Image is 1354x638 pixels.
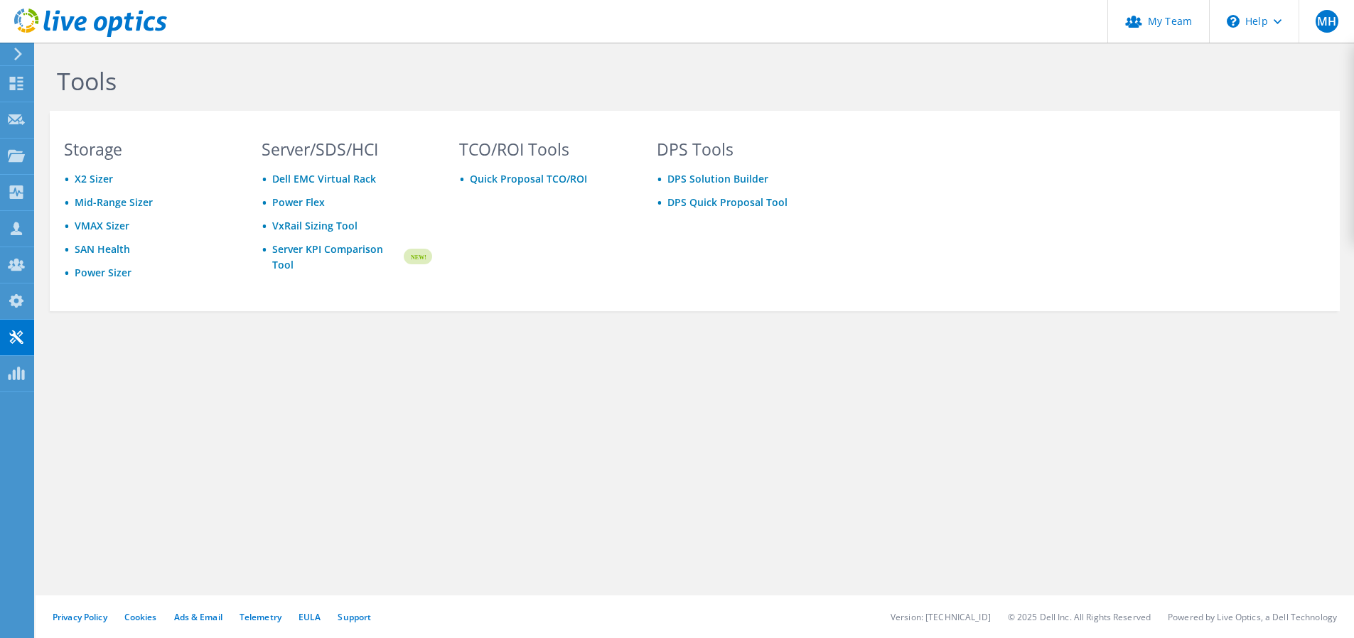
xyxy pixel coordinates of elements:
a: EULA [299,611,321,623]
a: Power Flex [272,195,325,209]
a: SAN Health [75,242,130,256]
a: Power Sizer [75,266,131,279]
span: MH [1316,10,1338,33]
a: VMAX Sizer [75,219,129,232]
a: Ads & Email [174,611,222,623]
h1: Tools [57,66,1016,96]
a: DPS Solution Builder [667,172,768,185]
li: Version: [TECHNICAL_ID] [891,611,991,623]
a: Mid-Range Sizer [75,195,153,209]
li: © 2025 Dell Inc. All Rights Reserved [1008,611,1151,623]
a: VxRail Sizing Tool [272,219,358,232]
img: new-badge.svg [402,240,432,274]
li: Powered by Live Optics, a Dell Technology [1168,611,1337,623]
svg: \n [1227,15,1240,28]
a: Support [338,611,371,623]
a: Telemetry [240,611,281,623]
a: DPS Quick Proposal Tool [667,195,788,209]
a: X2 Sizer [75,172,113,185]
h3: DPS Tools [657,141,827,157]
h3: Server/SDS/HCI [262,141,432,157]
a: Server KPI Comparison Tool [272,242,402,273]
h3: Storage [64,141,235,157]
a: Cookies [124,611,157,623]
a: Privacy Policy [53,611,107,623]
h3: TCO/ROI Tools [459,141,630,157]
a: Quick Proposal TCO/ROI [470,172,587,185]
a: Dell EMC Virtual Rack [272,172,376,185]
